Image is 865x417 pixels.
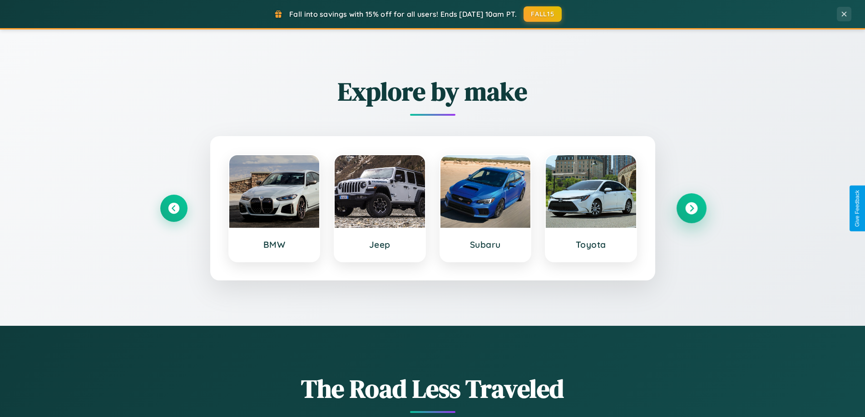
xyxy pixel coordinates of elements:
[450,239,522,250] h3: Subaru
[344,239,416,250] h3: Jeep
[289,10,517,19] span: Fall into savings with 15% off for all users! Ends [DATE] 10am PT.
[854,190,860,227] div: Give Feedback
[238,239,311,250] h3: BMW
[524,6,562,22] button: FALL15
[160,74,705,109] h2: Explore by make
[555,239,627,250] h3: Toyota
[160,371,705,406] h1: The Road Less Traveled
